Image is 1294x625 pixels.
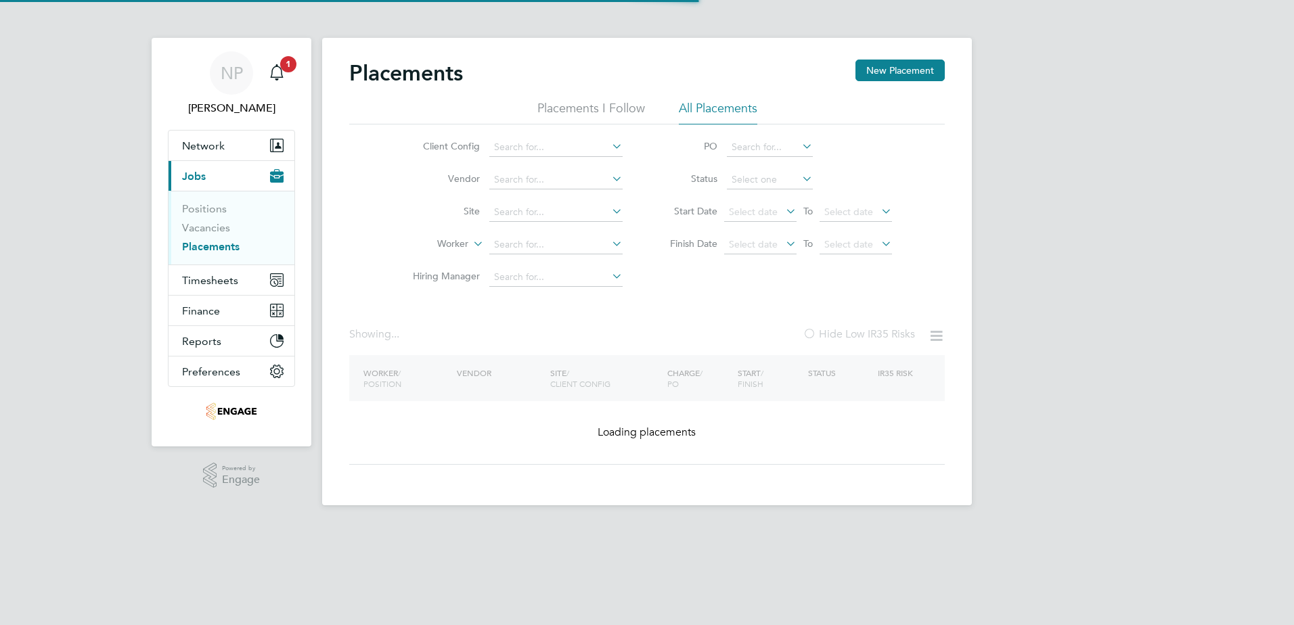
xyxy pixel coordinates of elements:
[656,172,717,185] label: Status
[222,463,260,474] span: Powered by
[656,140,717,152] label: PO
[182,240,240,253] a: Placements
[168,100,295,116] span: Nicola Pitts
[222,474,260,486] span: Engage
[824,238,873,250] span: Select date
[727,170,813,189] input: Select one
[824,206,873,218] span: Select date
[169,356,294,386] button: Preferences
[182,139,225,152] span: Network
[182,221,230,234] a: Vacancies
[206,400,257,422] img: optima-uk-logo-retina.png
[729,206,778,218] span: Select date
[402,140,480,152] label: Client Config
[169,161,294,191] button: Jobs
[402,270,480,282] label: Hiring Manager
[402,205,480,217] label: Site
[169,131,294,160] button: Network
[489,268,623,287] input: Search for...
[391,237,468,251] label: Worker
[280,56,296,72] span: 1
[489,203,623,222] input: Search for...
[169,326,294,356] button: Reports
[182,202,227,215] a: Positions
[263,51,290,95] a: 1
[182,170,206,183] span: Jobs
[349,60,463,87] h2: Placements
[349,327,402,342] div: Showing
[855,60,945,81] button: New Placement
[169,296,294,325] button: Finance
[803,327,915,341] label: Hide Low IR35 Risks
[169,191,294,264] div: Jobs
[221,64,243,82] span: NP
[729,238,778,250] span: Select date
[679,100,757,124] li: All Placements
[168,400,295,422] a: Go to home page
[391,327,399,341] span: ...
[402,172,480,185] label: Vendor
[182,274,238,287] span: Timesheets
[656,237,717,250] label: Finish Date
[489,138,623,157] input: Search for...
[152,38,311,446] nav: Main navigation
[489,170,623,189] input: Search for...
[182,365,240,378] span: Preferences
[168,51,295,116] a: NP[PERSON_NAME]
[727,138,813,157] input: Search for...
[656,205,717,217] label: Start Date
[537,100,645,124] li: Placements I Follow
[799,202,817,220] span: To
[182,335,221,348] span: Reports
[182,304,220,317] span: Finance
[203,463,261,488] a: Powered byEngage
[169,265,294,295] button: Timesheets
[799,235,817,252] span: To
[489,235,623,254] input: Search for...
